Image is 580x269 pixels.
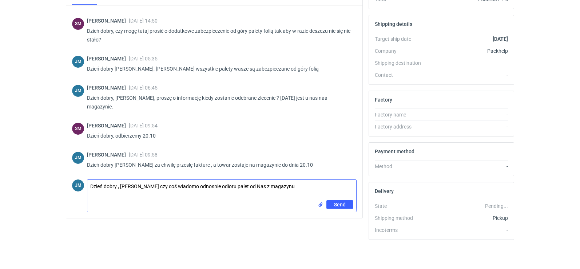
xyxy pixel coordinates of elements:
div: Joanna Myślak [72,152,84,164]
h2: Shipping details [375,21,412,27]
div: Joanna Myślak [72,56,84,68]
div: Shipping method [375,214,428,222]
div: Factory address [375,123,428,130]
span: [DATE] 09:58 [129,152,158,158]
div: - [428,163,508,170]
div: - [428,123,508,130]
p: Dzień dobry, czy mogę tutaj prosić o dodatkowe zabezpieczenie od góry palety folią tak aby w razi... [87,27,351,44]
div: Sebastian Markut [72,18,84,30]
span: [PERSON_NAME] [87,123,129,128]
em: Pending... [485,203,508,209]
p: Dzień dobry, odbierzemy 20.10 [87,131,351,140]
div: Joanna Myślak [72,85,84,97]
figcaption: JM [72,56,84,68]
span: [DATE] 09:54 [129,123,158,128]
span: [PERSON_NAME] [87,56,129,62]
div: State [375,202,428,210]
div: Factory name [375,111,428,118]
h2: Payment method [375,149,414,154]
div: - [428,111,508,118]
span: [PERSON_NAME] [87,152,129,158]
div: Incoterms [375,226,428,234]
p: Dzień dobry [PERSON_NAME], [PERSON_NAME] wszystkie palety wasze są zabezpieczane od góry folią [87,64,351,73]
figcaption: JM [72,85,84,97]
div: Target ship date [375,35,428,43]
p: Dzień dobry, [PERSON_NAME], proszę o informację kiedy zostanie odebrane zlecenie ? [DATE] jest u ... [87,94,351,111]
span: [PERSON_NAME] [87,18,129,24]
textarea: Dzień dobry , [PERSON_NAME] czy coś wiadomo odnosnie odioru palet od Nas z magazynu [87,180,356,200]
span: [DATE] 05:35 [129,56,158,62]
div: Packhelp [428,47,508,55]
figcaption: JM [72,179,84,191]
span: [DATE] 06:45 [129,85,158,91]
div: - [428,226,508,234]
div: Company [375,47,428,55]
p: Dzień dobry [PERSON_NAME] za chwilę przeslę fakture , a towar zostaje na magazynie do dnia 20.10 [87,161,351,169]
figcaption: SM [72,18,84,30]
h2: Factory [375,97,392,103]
span: [DATE] 14:50 [129,18,158,24]
figcaption: SM [72,123,84,135]
strong: [DATE] [493,36,508,42]
div: Method [375,163,428,170]
span: Send [334,202,346,207]
div: Contact [375,71,428,79]
div: Joanna Myślak [72,179,84,191]
h2: Delivery [375,188,394,194]
div: Sebastian Markut [72,123,84,135]
div: Shipping destination [375,59,428,67]
div: Pickup [428,214,508,222]
figcaption: JM [72,152,84,164]
span: [PERSON_NAME] [87,85,129,91]
div: - [428,71,508,79]
button: Send [326,200,353,209]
